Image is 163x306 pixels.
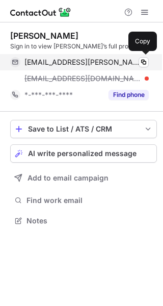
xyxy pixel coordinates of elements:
[10,214,157,228] button: Notes
[10,6,71,18] img: ContactOut v5.3.10
[28,174,108,182] span: Add to email campaign
[10,31,78,41] div: [PERSON_NAME]
[24,74,141,83] span: [EMAIL_ADDRESS][DOMAIN_NAME]
[24,58,141,67] span: [EMAIL_ADDRESS][PERSON_NAME][DOMAIN_NAME]
[10,42,157,51] div: Sign in to view [PERSON_NAME]’s full profile
[10,144,157,163] button: AI write personalized message
[26,196,153,205] span: Find work email
[10,193,157,208] button: Find work email
[108,90,149,100] button: Reveal Button
[28,125,139,133] div: Save to List / ATS / CRM
[28,149,137,158] span: AI write personalized message
[26,216,153,225] span: Notes
[10,120,157,138] button: save-profile-one-click
[10,169,157,187] button: Add to email campaign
